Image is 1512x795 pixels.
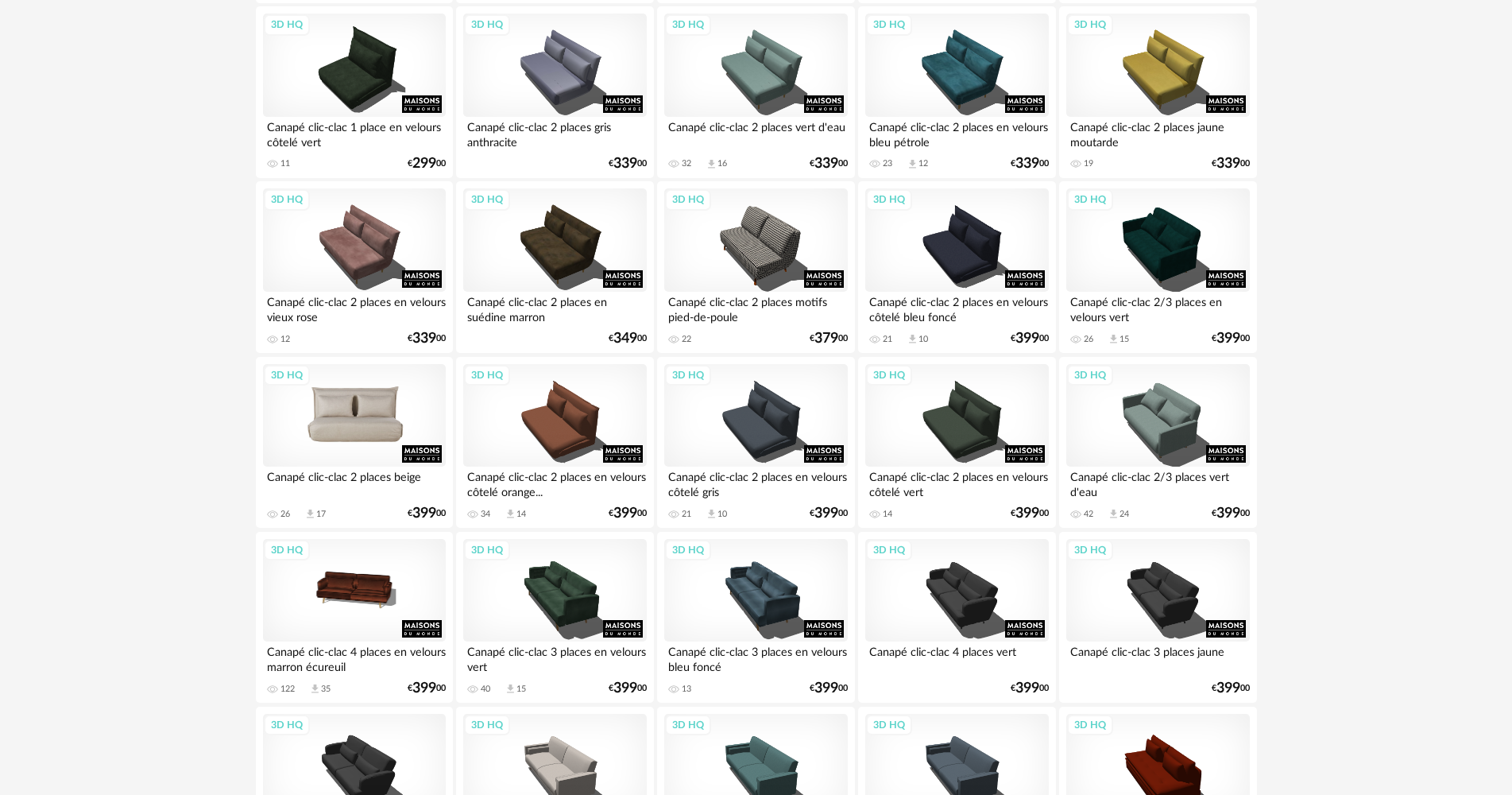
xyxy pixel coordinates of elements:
span: Download icon [505,683,516,695]
div: € 00 [810,683,848,694]
div: 34 [481,509,490,520]
span: 399 [613,508,637,519]
div: € 00 [1011,333,1049,344]
div: € 00 [609,683,647,694]
div: Canapé clic-clac 2 places beige [263,467,446,498]
div: 16 [717,158,727,169]
span: 399 [1216,508,1240,519]
div: 10 [918,334,928,345]
span: Download icon [706,158,717,170]
span: 339 [613,158,637,169]
span: 399 [613,683,637,694]
a: 3D HQ Canapé clic-clac 2 places en velours vieux rose 12 €33900 [256,181,453,353]
div: 3D HQ [866,189,912,210]
div: Canapé clic-clac 2 places en velours côtelé orange... [463,467,646,498]
span: 379 [814,333,838,344]
span: 399 [814,683,838,694]
div: 3D HQ [464,189,510,210]
div: 13 [682,684,691,695]
div: € 00 [1011,508,1049,519]
a: 3D HQ Canapé clic-clac 2/3 places en velours vert 26 Download icon 15 €39900 [1059,181,1256,353]
div: 32 [682,158,691,169]
a: 3D HQ Canapé clic-clac 3 places en velours bleu foncé 13 €39900 [657,532,854,704]
span: Download icon [304,508,316,520]
a: 3D HQ Canapé clic-clac 2 places vert d'eau 32 Download icon 16 €33900 [657,6,854,178]
span: Download icon [1108,333,1119,345]
div: 14 [883,509,892,520]
div: € 00 [408,333,446,344]
div: € 00 [810,508,848,519]
a: 3D HQ Canapé clic-clac 2 places en velours côtelé vert 14 €39900 [858,357,1055,529]
div: € 00 [1011,158,1049,169]
div: 26 [1084,334,1093,345]
div: 3D HQ [866,715,912,735]
span: 399 [412,508,436,519]
div: 3D HQ [464,365,510,386]
a: 3D HQ Canapé clic-clac 2 places en suédine marron €34900 [456,181,653,353]
span: 399 [412,683,436,694]
div: Canapé clic-clac 2 places gris anthracite [463,117,646,149]
span: 339 [1216,158,1240,169]
span: 399 [1216,683,1240,694]
a: 3D HQ Canapé clic-clac 4 places en velours marron écureuil 122 Download icon 35 €39900 [256,532,453,704]
div: 21 [883,334,892,345]
div: 35 [321,684,331,695]
div: Canapé clic-clac 2 places vert d'eau [664,117,847,149]
div: € 00 [1011,683,1049,694]
div: 3D HQ [1067,365,1113,386]
a: 3D HQ Canapé clic-clac 2/3 places vert d'eau 42 Download icon 24 €39900 [1059,357,1256,529]
a: 3D HQ Canapé clic-clac 2 places en velours bleu pétrole 23 Download icon 12 €33900 [858,6,1055,178]
div: 3D HQ [665,715,711,735]
div: 40 [481,684,490,695]
div: 3D HQ [264,540,310,560]
a: 3D HQ Canapé clic-clac 2 places beige 26 Download icon 17 €39900 [256,357,453,529]
a: 3D HQ Canapé clic-clac 2 places en velours côtelé gris 21 Download icon 10 €39900 [657,357,854,529]
div: Canapé clic-clac 2 places motifs pied-de-poule [664,292,847,324]
div: 12 [280,334,290,345]
div: € 00 [1212,683,1250,694]
div: Canapé clic-clac 3 places en velours bleu foncé [664,642,847,673]
div: Canapé clic-clac 2 places en velours côtelé bleu foncé [865,292,1048,324]
div: 3D HQ [264,189,310,210]
div: 12 [918,158,928,169]
div: 3D HQ [1067,189,1113,210]
div: 3D HQ [866,14,912,35]
div: Canapé clic-clac 2 places en velours côtelé vert [865,467,1048,498]
div: € 00 [810,158,848,169]
div: € 00 [1212,158,1250,169]
div: € 00 [810,333,848,344]
div: € 00 [1212,333,1250,344]
span: Download icon [309,683,321,695]
span: 339 [814,158,838,169]
span: 299 [412,158,436,169]
div: Canapé clic-clac 4 places vert [865,642,1048,673]
div: € 00 [609,158,647,169]
div: 3D HQ [665,365,711,386]
a: 3D HQ Canapé clic-clac 3 places jaune €39900 [1059,532,1256,704]
div: 3D HQ [464,540,510,560]
div: 3D HQ [866,365,912,386]
div: 14 [516,509,526,520]
div: 3D HQ [464,715,510,735]
div: Canapé clic-clac 3 places jaune [1066,642,1249,673]
div: Canapé clic-clac 1 place en velours côtelé vert [263,117,446,149]
div: 22 [682,334,691,345]
div: 3D HQ [264,365,310,386]
a: 3D HQ Canapé clic-clac 2 places motifs pied-de-poule 22 €37900 [657,181,854,353]
div: 3D HQ [1067,14,1113,35]
div: 19 [1084,158,1093,169]
div: Canapé clic-clac 2/3 places en velours vert [1066,292,1249,324]
span: 339 [412,333,436,344]
div: Canapé clic-clac 2 places en velours côtelé gris [664,467,847,498]
div: 10 [717,509,727,520]
div: Canapé clic-clac 4 places en velours marron écureuil [263,642,446,673]
span: 399 [1015,333,1039,344]
span: Download icon [1108,508,1119,520]
div: 3D HQ [1067,715,1113,735]
div: 3D HQ [665,14,711,35]
div: 15 [516,684,526,695]
a: 3D HQ Canapé clic-clac 1 place en velours côtelé vert 11 €29900 [256,6,453,178]
div: Canapé clic-clac 2 places en velours vieux rose [263,292,446,324]
a: 3D HQ Canapé clic-clac 2 places gris anthracite €33900 [456,6,653,178]
div: 17 [316,509,326,520]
